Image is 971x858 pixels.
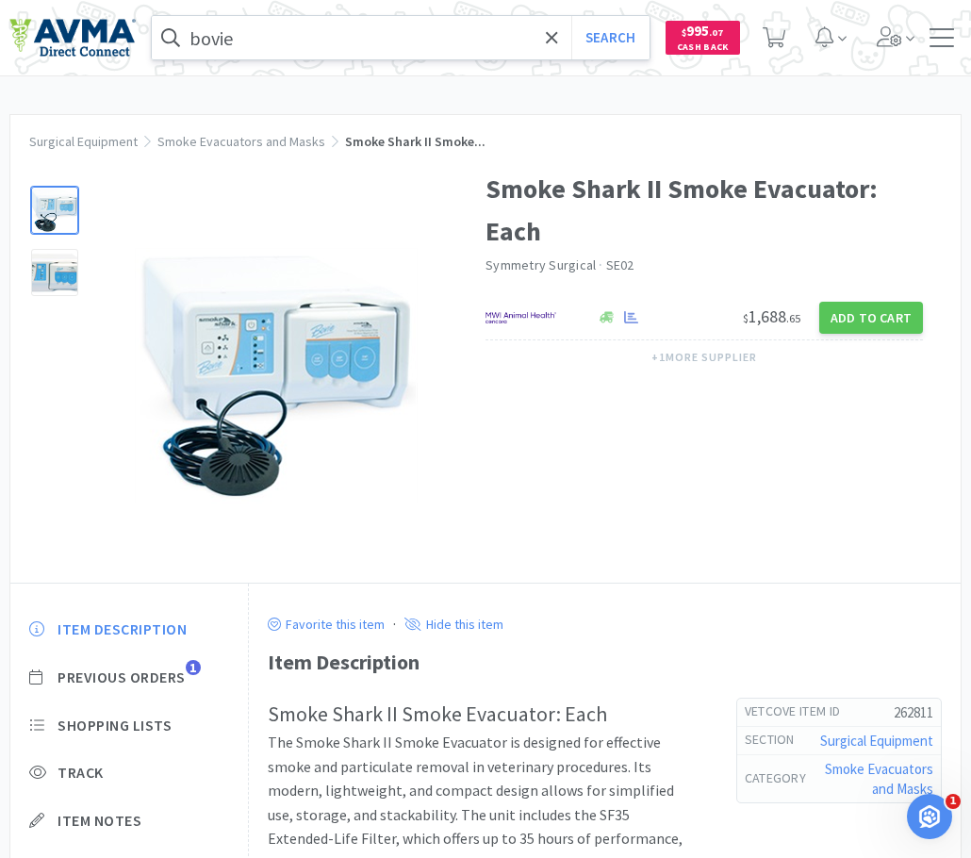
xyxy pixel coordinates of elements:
[682,22,723,40] span: 995
[281,616,385,633] p: Favorite this item
[642,344,765,371] button: +1more supplier
[946,794,961,809] span: 1
[606,256,634,273] span: SE02
[58,811,141,831] span: Item Notes
[907,794,952,839] iframe: Intercom live chat
[745,731,810,750] h6: Section
[135,248,418,503] img: 7c37522fba6c4d5cb71e68626c4b1f16_235545.png
[345,133,485,150] span: Smoke Shark II Smoke...
[393,612,396,636] div: ·
[485,168,923,253] h1: Smoke Shark II Smoke Evacuator: Each
[485,256,596,273] a: Symmetry Surgical
[599,256,602,273] span: ·
[677,42,729,55] span: Cash Back
[745,769,821,788] h6: Category
[58,763,104,783] span: Track
[666,12,740,63] a: $995.07Cash Back
[186,660,201,675] span: 1
[29,133,138,150] a: Surgical Equipment
[268,698,699,731] h2: Smoke Shark II Smoke Evacuator: Each
[421,616,503,633] p: Hide this item
[9,18,136,58] img: e4e33dab9f054f5782a47901c742baa9_102.png
[571,16,650,59] button: Search
[152,16,650,59] input: Search by item, sku, manufacturer, ingredient, size...
[485,304,556,332] img: f6b2451649754179b5b4e0c70c3f7cb0_2.png
[682,26,686,39] span: $
[855,702,933,722] h5: 262811
[825,760,933,798] a: Smoke Evacuators and Masks
[268,646,942,679] div: Item Description
[709,26,723,39] span: . 07
[786,311,800,325] span: . 65
[745,702,856,721] h6: Vetcove Item Id
[58,619,187,639] span: Item Description
[743,311,749,325] span: $
[58,668,186,687] span: Previous Orders
[820,732,933,750] a: Surgical Equipment
[743,305,800,327] span: 1,688
[58,716,172,735] span: Shopping Lists
[157,133,325,150] a: Smoke Evacuators and Masks
[819,302,923,334] button: Add to Cart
